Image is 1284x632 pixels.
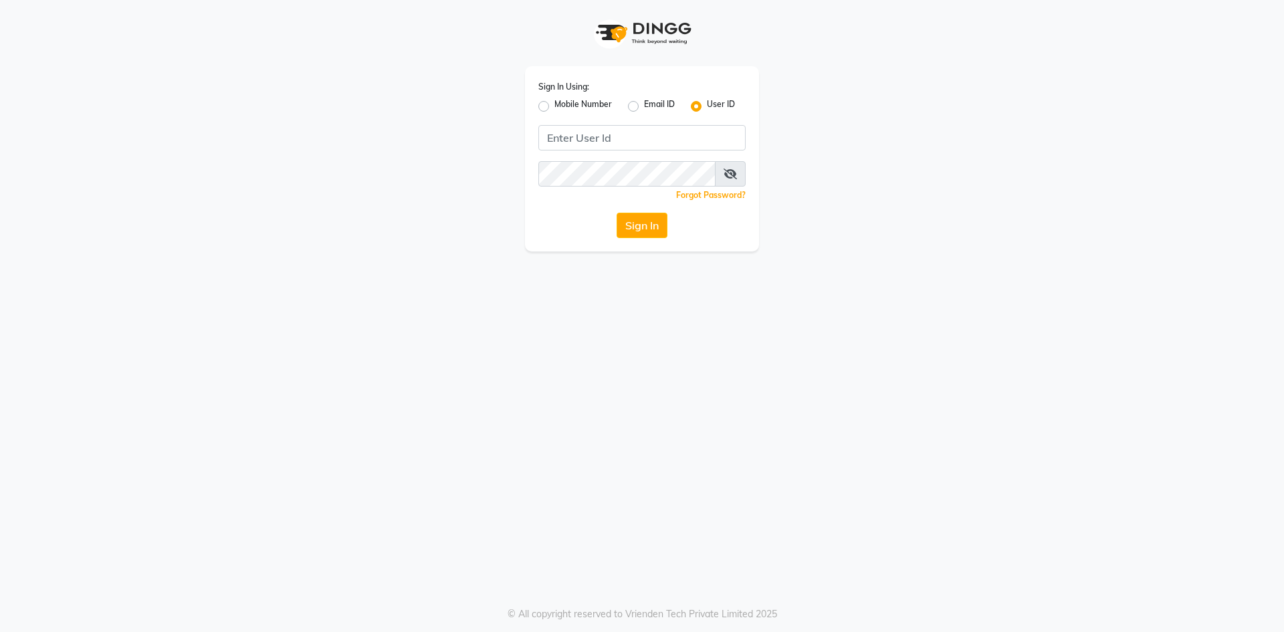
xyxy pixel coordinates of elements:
button: Sign In [617,213,667,238]
label: Sign In Using: [538,81,589,93]
label: Mobile Number [554,98,612,114]
input: Username [538,161,716,187]
label: Email ID [644,98,675,114]
img: logo1.svg [588,13,695,53]
input: Username [538,125,746,150]
label: User ID [707,98,735,114]
a: Forgot Password? [676,190,746,200]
